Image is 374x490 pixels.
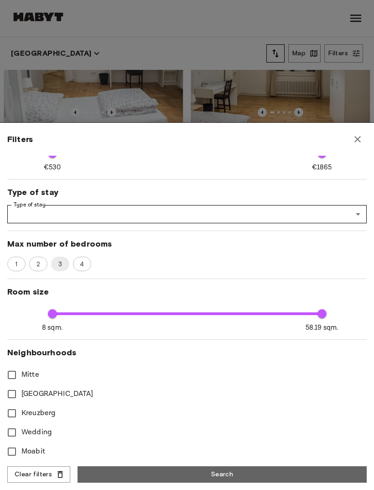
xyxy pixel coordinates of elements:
[7,134,33,145] span: Filters
[7,347,367,358] span: Neighbourhoods
[21,446,45,457] span: Moabit
[14,201,46,209] label: Type of stay
[53,260,68,269] span: 3
[7,238,367,249] span: Max number of bedrooms
[7,286,367,297] span: Room size
[29,257,47,271] div: 2
[31,260,45,269] span: 2
[73,257,91,271] div: 4
[78,466,367,483] button: Search
[75,260,89,269] span: 4
[7,257,26,271] div: 1
[7,187,367,198] span: Type of stay
[306,323,338,332] span: 58.19 sqm.
[21,389,93,400] span: [GEOGRAPHIC_DATA]
[21,369,39,380] span: Mitte
[42,323,62,332] span: 8 sqm.
[7,466,70,483] button: Clear filters
[21,427,52,438] span: Wedding
[10,260,22,269] span: 1
[51,257,69,271] div: 3
[312,163,332,172] span: €1865
[21,408,56,419] span: Kreuzberg
[44,163,61,172] span: €530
